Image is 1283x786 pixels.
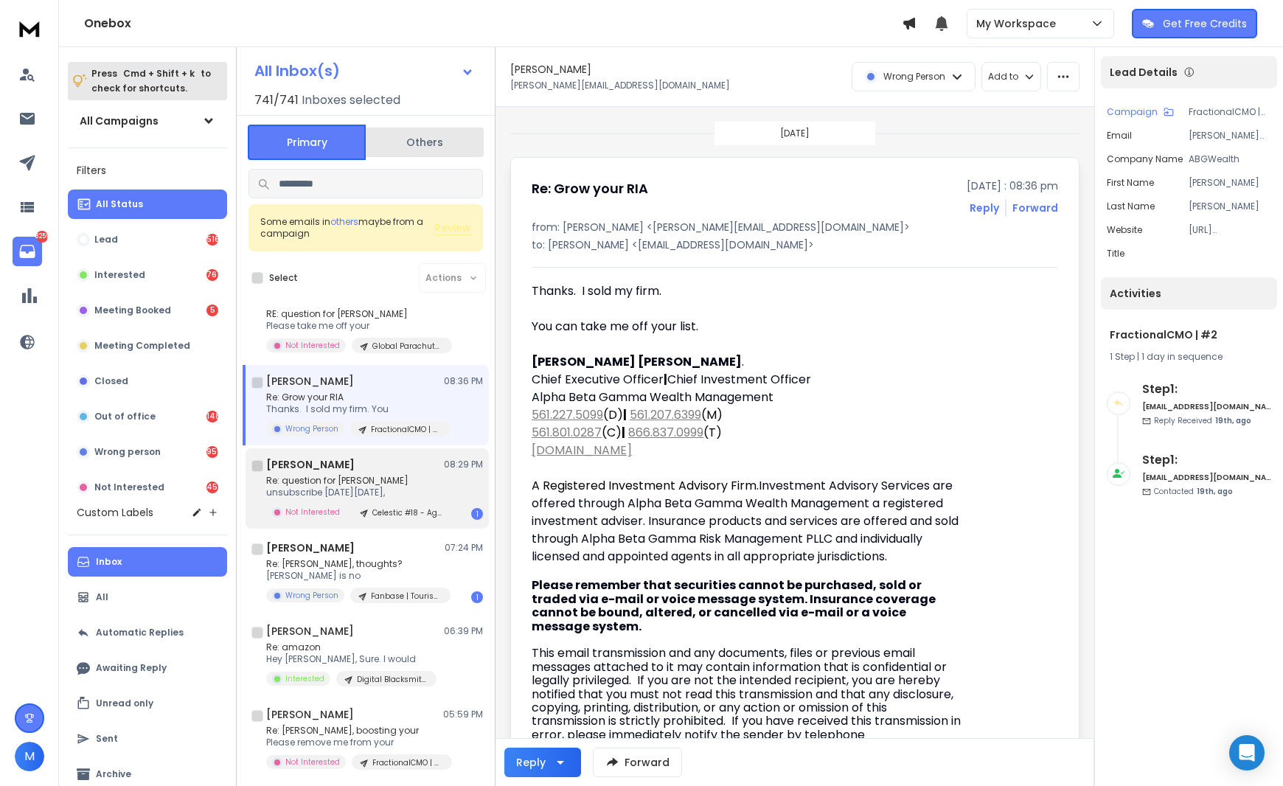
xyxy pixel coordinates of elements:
[622,424,625,441] b: |
[1107,106,1174,118] button: Campaign
[269,272,298,284] label: Select
[1215,415,1251,426] span: 19th, ago
[357,674,428,685] p: Digital Blacksmiths #4 - Amazon | AI Campaign
[532,318,962,335] div: You can take me off your list.
[504,748,581,777] button: Reply
[77,505,153,520] h3: Custom Labels
[780,128,810,139] p: [DATE]
[471,591,483,603] div: 1
[96,698,153,709] p: Unread only
[532,406,603,423] a: 561.227.5099
[532,353,742,370] b: [PERSON_NAME] [PERSON_NAME]
[285,757,340,768] p: Not Interested
[1132,9,1257,38] button: Get Free Credits
[372,757,443,768] p: FractionalCMO | #2
[266,707,354,722] h1: [PERSON_NAME]
[510,62,591,77] h1: [PERSON_NAME]
[266,737,443,748] p: Please remove me from your
[630,406,701,423] a: 561.207.6399
[1189,106,1271,118] p: FractionalCMO | #2
[330,215,358,228] span: others
[266,487,443,498] p: unsubscribe [DATE][DATE],
[94,305,171,316] p: Meeting Booked
[254,91,299,109] span: 741 / 741
[532,178,648,199] h1: Re: Grow your RIA
[266,392,443,403] p: Re: Grow your RIA
[532,424,602,441] a: 561.801.0287
[266,374,354,389] h1: [PERSON_NAME]
[1189,177,1271,189] p: [PERSON_NAME]
[94,446,161,458] p: Wrong person
[266,558,443,570] p: Re: [PERSON_NAME], thoughts?
[532,220,1058,234] p: from: [PERSON_NAME] <[PERSON_NAME][EMAIL_ADDRESS][DOMAIN_NAME]>
[1107,201,1155,212] p: Last Name
[96,662,167,674] p: Awaiting Reply
[285,673,324,684] p: Interested
[13,237,42,266] a: 8259
[94,269,145,281] p: Interested
[121,65,197,82] span: Cmd + Shift + k
[68,189,227,219] button: All Status
[248,125,366,160] button: Primary
[532,406,723,423] span: (D) (M)
[532,577,938,634] span: Please remember that securities cannot be purchased, sold or traded via e-mail or voice message s...
[1110,65,1178,80] p: Lead Details
[532,237,1058,252] p: to: [PERSON_NAME] <[EMAIL_ADDRESS][DOMAIN_NAME]>
[266,308,443,320] p: RE: question for [PERSON_NAME]
[15,742,44,771] button: M
[444,625,483,637] p: 06:39 PM
[1107,224,1142,236] p: website
[1154,486,1233,497] p: Contacted
[371,591,442,602] p: Fanbase | Tourism | AI
[68,547,227,577] button: Inbox
[434,220,471,235] button: Review
[372,507,443,518] p: Celestic #18 - Agencies | [GEOGRAPHIC_DATA] | PERFORMANCE | AI CAMPAIGN
[372,341,443,352] p: Global Parachutes #2 | only first steps
[371,424,442,435] p: FractionalCMO | #2
[266,725,443,737] p: Re: [PERSON_NAME], boosting your
[68,437,227,467] button: Wrong person955
[532,389,773,406] span: Alpha Beta Gamma Wealth Management
[471,508,483,520] div: 1
[1189,130,1271,142] p: [PERSON_NAME][EMAIL_ADDRESS][DOMAIN_NAME]
[623,406,627,423] b: |
[628,424,703,441] a: 866.837.0999
[1110,327,1268,342] h1: FractionalCMO | #2
[883,71,945,83] p: Wrong Person
[1107,248,1124,260] p: title
[366,126,484,159] button: Others
[532,644,964,757] span: This email transmission and any documents, files or previous email messages attached to it may co...
[593,748,682,777] button: Forward
[1107,106,1158,118] p: Campaign
[532,353,744,370] span: .
[243,56,486,86] button: All Inbox(s)
[68,225,227,254] button: Lead516
[94,234,118,246] p: Lead
[1107,130,1132,142] p: Email
[1189,201,1271,212] p: [PERSON_NAME]
[94,375,128,387] p: Closed
[68,653,227,683] button: Awaiting Reply
[68,296,227,325] button: Meeting Booked5
[94,411,156,422] p: Out of office
[444,459,483,470] p: 08:29 PM
[206,411,218,422] div: 1482
[1107,177,1154,189] p: First Name
[266,624,354,639] h1: [PERSON_NAME]
[266,540,355,555] h1: [PERSON_NAME]
[285,590,338,601] p: Wrong Person
[266,653,437,665] p: Hey [PERSON_NAME], Sure. I would
[206,446,218,458] div: 955
[68,366,227,396] button: Closed
[532,424,722,441] span: (C) (T)
[532,477,962,565] span: Investment Advisory Services are offered through Alpha Beta Gamma Wealth Management a registered ...
[266,641,437,653] p: Re: amazon
[1189,224,1271,236] p: [URL][DOMAIN_NAME]
[266,457,355,472] h1: [PERSON_NAME]
[1142,380,1271,398] h6: Step 1 :
[94,340,190,352] p: Meeting Completed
